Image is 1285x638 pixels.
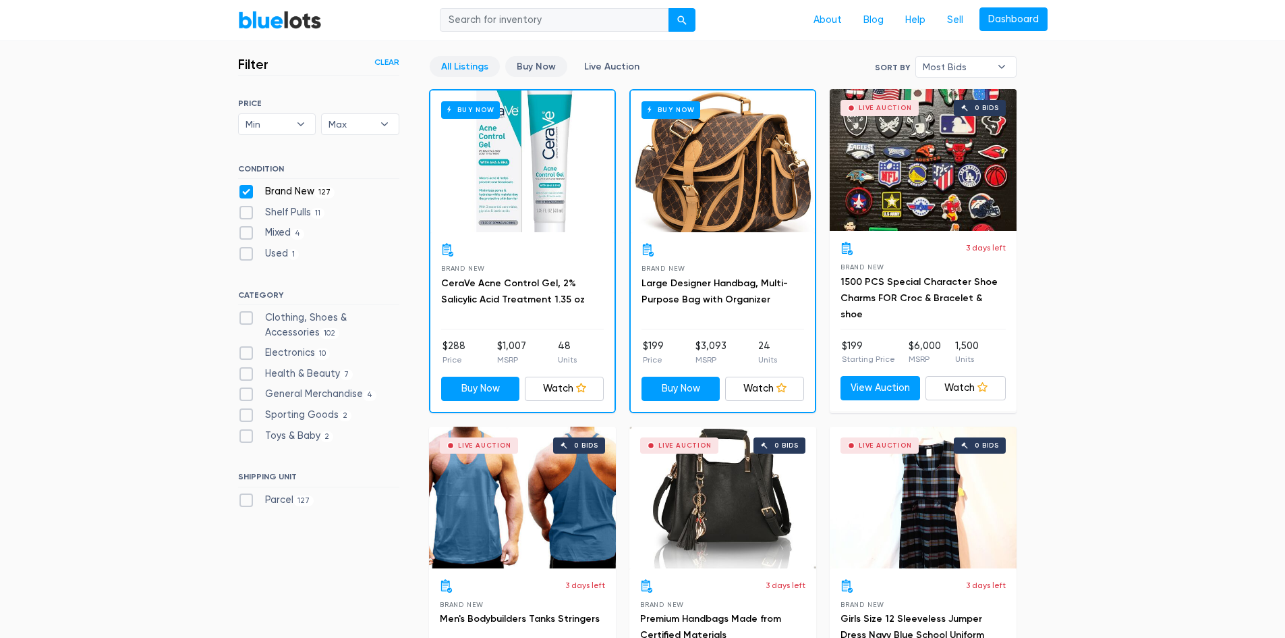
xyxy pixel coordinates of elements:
[314,187,335,198] span: 127
[238,99,399,108] h6: PRICE
[955,339,979,366] li: 1,500
[238,493,314,508] label: Parcel
[975,442,999,449] div: 0 bids
[287,114,315,134] b: ▾
[803,7,853,33] a: About
[238,367,353,381] label: Health & Beauty
[725,377,804,401] a: Watch
[875,61,910,74] label: Sort By
[658,442,712,449] div: Live Auction
[558,354,577,366] p: Units
[238,246,299,261] label: Used
[830,427,1017,568] a: Live Auction 0 bids
[565,579,605,591] p: 3 days left
[246,114,290,134] span: Min
[238,56,268,72] h3: Filter
[497,354,526,366] p: MSRP
[238,10,322,30] a: BlueLots
[909,339,941,366] li: $6,000
[238,387,377,402] label: General Merchandise
[695,354,726,366] p: MSRP
[329,114,373,134] span: Max
[291,229,305,240] span: 4
[641,101,700,118] h6: Buy Now
[573,56,651,77] a: Live Auction
[925,376,1006,400] a: Watch
[758,339,777,366] li: 24
[497,339,526,366] li: $1,007
[909,353,941,365] p: MSRP
[975,105,999,111] div: 0 bids
[830,89,1017,231] a: Live Auction 0 bids
[293,496,314,506] span: 127
[339,410,352,421] span: 2
[320,328,340,339] span: 102
[923,57,990,77] span: Most Bids
[238,205,325,220] label: Shelf Pulls
[643,354,664,366] p: Price
[340,369,353,380] span: 7
[288,249,299,260] span: 1
[774,442,799,449] div: 0 bids
[311,208,325,219] span: 11
[441,277,585,305] a: CeraVe Acne Control Gel, 2% Salicylic Acid Treatment 1.35 oz
[238,311,399,340] label: Clothing, Shoes & Accessories
[631,90,815,232] a: Buy Now
[988,57,1016,77] b: ▾
[430,56,500,77] a: All Listings
[966,242,1006,254] p: 3 days left
[955,353,979,365] p: Units
[238,346,331,361] label: Electronics
[766,579,805,591] p: 3 days left
[574,442,598,449] div: 0 bids
[894,7,936,33] a: Help
[558,339,577,366] li: 48
[840,601,884,608] span: Brand New
[758,354,777,366] p: Units
[840,276,998,320] a: 1500 PCS Special Character Shoe Charms FOR Croc & Bracelet & shoe
[936,7,974,33] a: Sell
[640,601,684,608] span: Brand New
[442,354,465,366] p: Price
[840,263,884,271] span: Brand New
[429,427,616,568] a: Live Auction 0 bids
[440,613,600,624] a: Men's Bodybuilders Tanks Stringers
[442,339,465,366] li: $288
[320,431,334,442] span: 2
[374,56,399,68] a: Clear
[441,265,485,272] span: Brand New
[440,601,484,608] span: Brand New
[979,7,1048,32] a: Dashboard
[641,377,720,401] a: Buy Now
[842,353,895,365] p: Starting Price
[853,7,894,33] a: Blog
[363,390,377,401] span: 4
[430,90,615,232] a: Buy Now
[315,348,331,359] span: 10
[840,376,921,400] a: View Auction
[505,56,567,77] a: Buy Now
[238,408,352,423] label: Sporting Goods
[966,579,1006,591] p: 3 days left
[859,105,912,111] div: Live Auction
[641,277,788,305] a: Large Designer Handbag, Multi-Purpose Bag with Organizer
[643,339,664,366] li: $199
[641,265,685,272] span: Brand New
[842,339,895,366] li: $199
[695,339,726,366] li: $3,093
[458,442,511,449] div: Live Auction
[441,377,520,401] a: Buy Now
[238,429,334,444] label: Toys & Baby
[238,290,399,305] h6: CATEGORY
[238,225,305,240] label: Mixed
[238,472,399,487] h6: SHIPPING UNIT
[629,427,816,568] a: Live Auction 0 bids
[238,164,399,179] h6: CONDITION
[440,8,669,32] input: Search for inventory
[370,114,399,134] b: ▾
[441,101,500,118] h6: Buy Now
[525,377,604,401] a: Watch
[859,442,912,449] div: Live Auction
[238,184,335,199] label: Brand New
